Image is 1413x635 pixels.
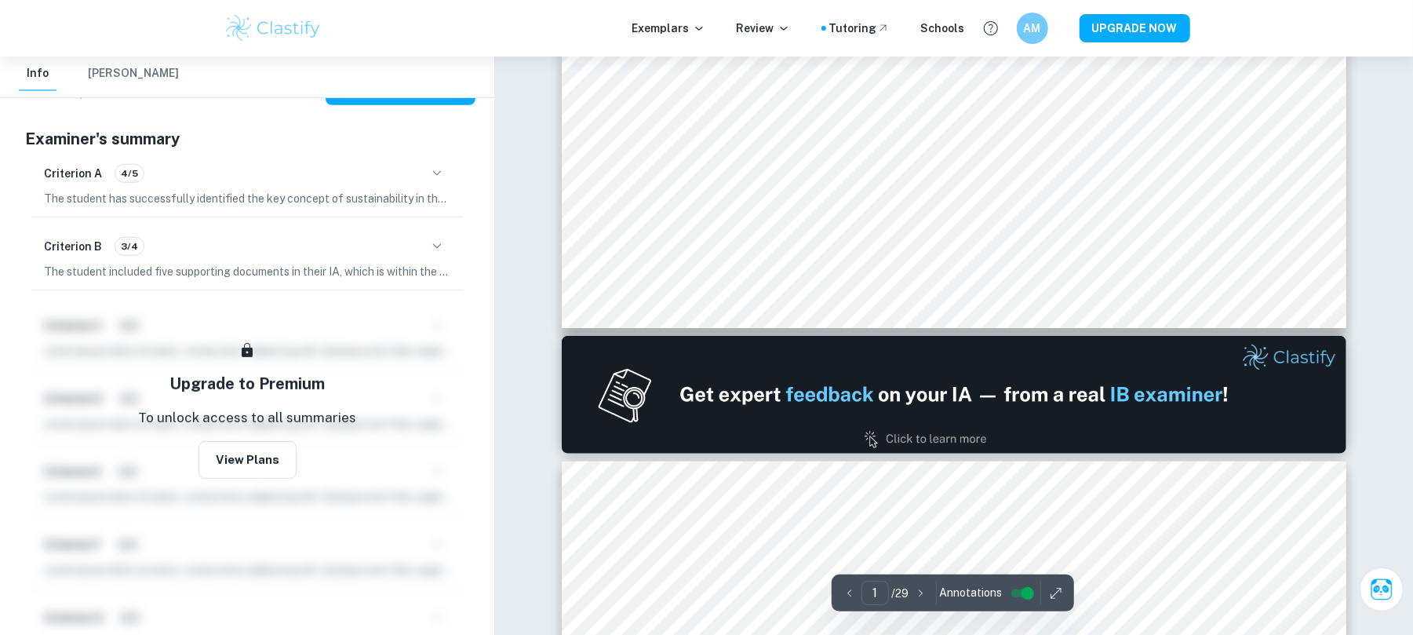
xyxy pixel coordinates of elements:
p: The student included five supporting documents in their IA, which is within the required range an... [44,263,450,280]
button: View Plans [198,441,297,479]
img: Clastify logo [224,13,323,44]
button: AM [1017,13,1048,44]
h6: Criterion B [44,238,102,255]
h6: AM [1023,20,1041,37]
span: Annotations [940,585,1003,601]
p: The student has successfully identified the key concept of sustainability in their IA, which is c... [44,190,450,207]
p: Exemplars [632,20,705,37]
button: Help and Feedback [978,15,1004,42]
h5: Examiner's summary [25,127,469,151]
button: Ask Clai [1360,567,1404,611]
h5: Upgrade to Premium [169,372,325,396]
a: Tutoring [829,20,890,37]
a: Schools [921,20,965,37]
button: UPGRADE NOW [1080,14,1190,42]
p: / 29 [892,585,909,602]
button: Info [19,57,56,91]
h6: Criterion A [44,165,102,182]
p: To unlock access to all summaries [138,408,356,429]
p: Review [737,20,790,37]
button: [PERSON_NAME] [88,57,179,91]
img: Ad [562,336,1346,454]
span: 3/4 [115,239,144,254]
span: 4/5 [115,166,144,181]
